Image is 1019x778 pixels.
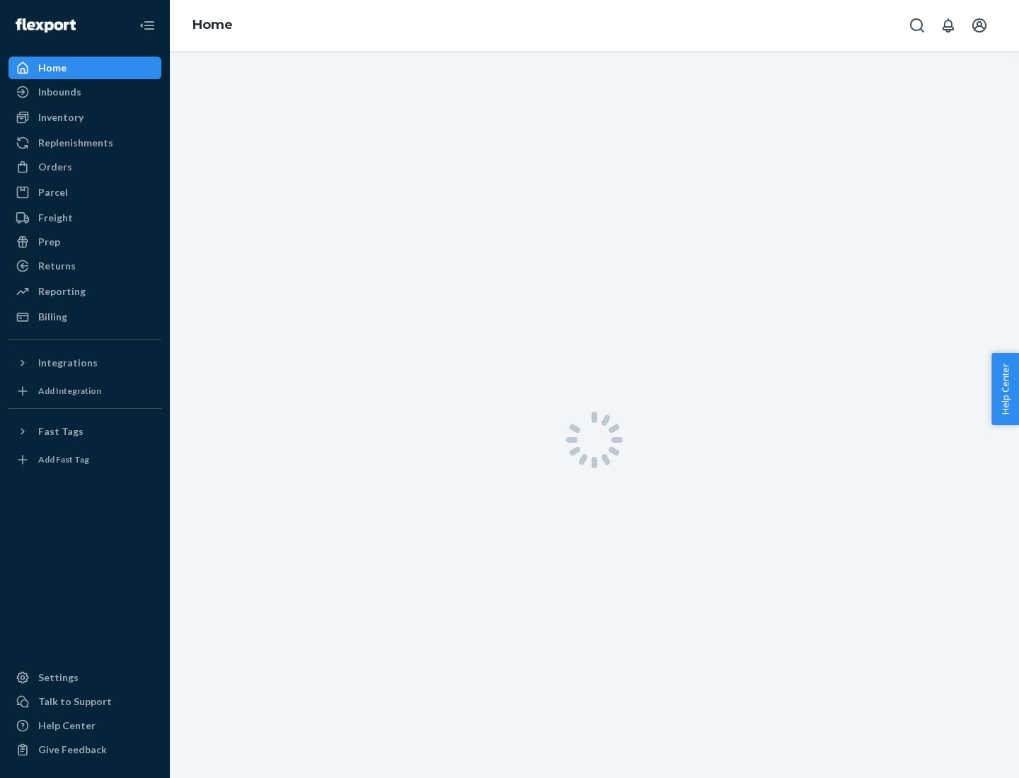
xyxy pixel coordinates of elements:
a: Parcel [8,181,161,204]
button: Open account menu [965,11,994,40]
a: Replenishments [8,132,161,154]
a: Talk to Support [8,690,161,713]
img: Flexport logo [16,18,76,33]
a: Add Integration [8,380,161,402]
div: Give Feedback [38,743,107,757]
button: Fast Tags [8,420,161,443]
button: Close Navigation [133,11,161,40]
div: Freight [38,211,73,225]
a: Home [8,57,161,79]
div: Integrations [38,356,98,370]
div: Prep [38,235,60,249]
a: Help Center [8,714,161,737]
button: Integrations [8,352,161,374]
button: Open Search Box [903,11,931,40]
button: Open notifications [934,11,962,40]
a: Inventory [8,106,161,129]
div: Talk to Support [38,695,112,709]
a: Prep [8,231,161,253]
div: Home [38,61,67,75]
a: Home [192,17,233,33]
div: Settings [38,670,79,685]
div: Replenishments [38,136,113,150]
button: Help Center [991,353,1019,425]
div: Billing [38,310,67,324]
div: Help Center [38,719,96,733]
button: Give Feedback [8,738,161,761]
div: Reporting [38,284,86,298]
a: Billing [8,306,161,328]
a: Orders [8,156,161,178]
a: Returns [8,255,161,277]
div: Orders [38,160,72,174]
div: Add Integration [38,385,101,397]
div: Add Fast Tag [38,453,89,465]
div: Inbounds [38,85,81,99]
ol: breadcrumbs [181,5,244,46]
div: Returns [38,259,76,273]
div: Fast Tags [38,424,84,439]
div: Parcel [38,185,68,199]
a: Settings [8,666,161,689]
a: Inbounds [8,81,161,103]
a: Freight [8,207,161,229]
div: Inventory [38,110,84,124]
a: Reporting [8,280,161,303]
a: Add Fast Tag [8,448,161,471]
